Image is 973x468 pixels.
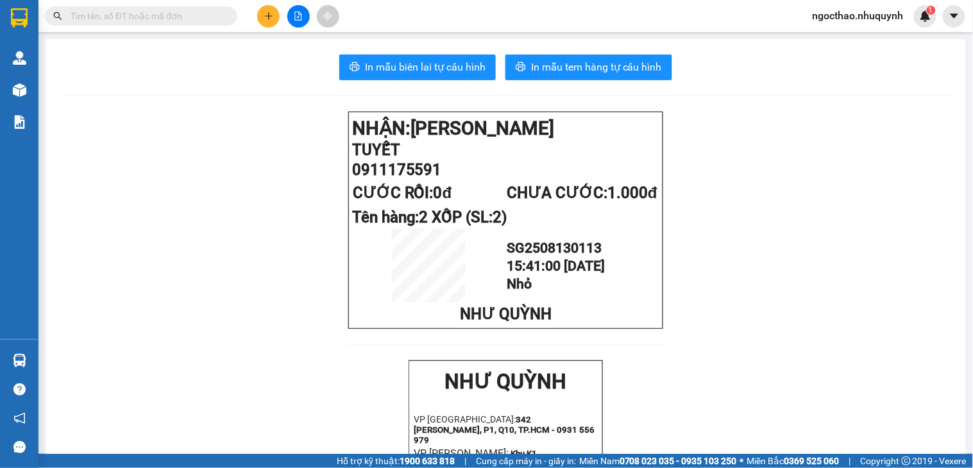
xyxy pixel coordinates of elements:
[476,454,576,468] span: Cung cấp máy in - giấy in:
[414,415,595,445] strong: 342 [PERSON_NAME], P1, Q10, TP.HCM - 0931 556 979
[516,62,526,74] span: printer
[507,184,657,202] span: CHƯA CƯỚC:
[13,441,26,453] span: message
[740,458,744,464] span: ⚪️
[927,6,936,15] sup: 1
[353,184,452,202] span: CƯỚC RỒI:
[352,161,442,179] span: 0911175591
[507,258,605,274] span: 15:41:00 [DATE]
[414,447,509,459] span: VP [PERSON_NAME]:
[464,454,466,468] span: |
[784,456,840,466] strong: 0369 525 060
[323,12,332,21] span: aim
[802,8,914,24] span: ngocthao.nhuquynh
[352,208,507,226] span: Tên hàng:
[902,456,911,465] span: copyright
[620,456,737,466] strong: 0708 023 035 - 0935 103 250
[579,454,737,468] span: Miền Nam
[414,414,597,445] p: VP [GEOGRAPHIC_DATA]:
[400,456,455,466] strong: 1900 633 818
[419,208,507,226] span: 2 XỐP (SL:
[13,115,26,129] img: solution-icon
[337,454,455,468] span: Hỗ trợ kỹ thuật:
[507,276,532,292] span: Nhỏ
[352,141,400,159] span: TUYẾT
[460,305,552,323] span: NHƯ QUỲNH
[943,5,965,28] button: caret-down
[13,354,26,367] img: warehouse-icon
[445,369,567,394] strong: NHƯ QUỲNH
[493,208,507,226] span: 2)
[13,83,26,97] img: warehouse-icon
[352,117,555,139] strong: NHẬN:
[13,383,26,396] span: question-circle
[365,59,486,75] span: In mẫu biên lai tự cấu hình
[257,5,280,28] button: plus
[350,62,360,74] span: printer
[920,10,931,22] img: icon-new-feature
[434,184,452,202] span: 0đ
[13,51,26,65] img: warehouse-icon
[747,454,840,468] span: Miền Bắc
[505,54,672,80] button: printerIn mẫu tem hàng tự cấu hình
[929,6,933,15] span: 1
[294,12,303,21] span: file-add
[410,117,555,139] span: [PERSON_NAME]
[339,54,496,80] button: printerIn mẫu biên lai tự cấu hình
[849,454,851,468] span: |
[607,184,657,202] span: 1.000đ
[507,240,602,256] span: SG2508130113
[11,8,28,28] img: logo-vxr
[531,59,662,75] span: In mẫu tem hàng tự cấu hình
[317,5,339,28] button: aim
[71,9,222,23] input: Tìm tên, số ĐT hoặc mã đơn
[264,12,273,21] span: plus
[13,412,26,424] span: notification
[949,10,960,22] span: caret-down
[53,12,62,21] span: search
[287,5,310,28] button: file-add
